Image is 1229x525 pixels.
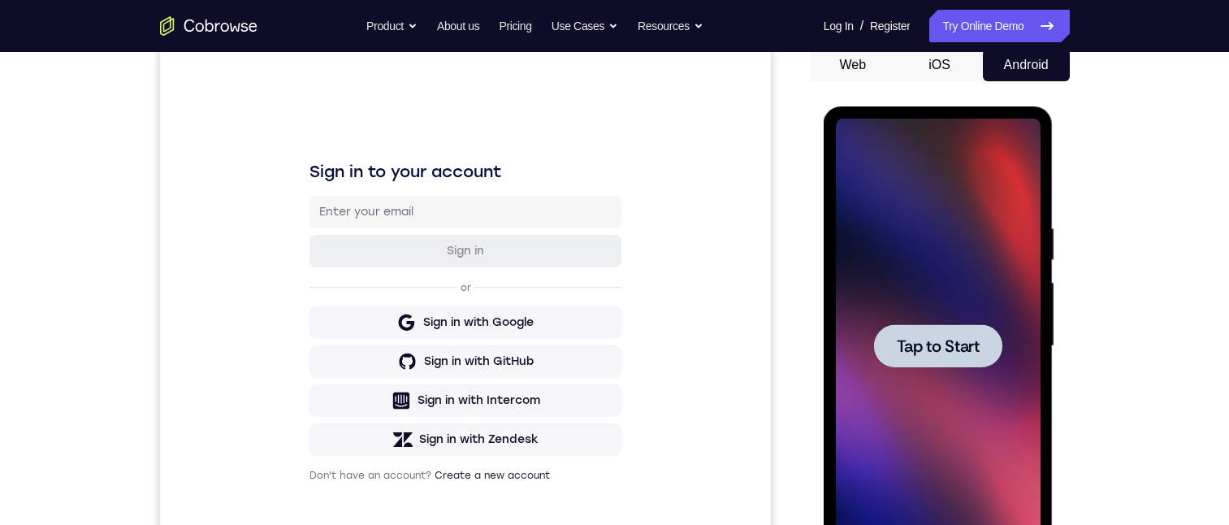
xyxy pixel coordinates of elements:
div: Sign in with Zendesk [259,383,379,399]
button: Resources [638,10,703,42]
p: Don't have an account? [149,420,461,433]
a: Register [870,10,910,42]
span: / [860,16,863,36]
button: Sign in with Zendesk [149,375,461,407]
button: Sign in with GitHub [149,297,461,329]
button: Android [983,49,1070,81]
div: Sign in with Google [263,266,374,282]
a: Pricing [499,10,531,42]
button: Product [366,10,418,42]
button: iOS [896,49,983,81]
button: Tap to Start [50,218,179,261]
button: Sign in with Google [149,258,461,290]
a: Try Online Demo [929,10,1069,42]
div: Sign in with Intercom [257,344,380,360]
a: Go to the home page [160,16,257,36]
p: or [297,232,314,245]
button: Web [810,49,897,81]
a: Log In [824,10,854,42]
button: Sign in with Intercom [149,336,461,368]
div: Sign in with GitHub [264,305,374,321]
span: Tap to Start [73,232,156,248]
a: Create a new account [275,421,390,432]
a: About us [437,10,479,42]
button: Use Cases [552,10,618,42]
